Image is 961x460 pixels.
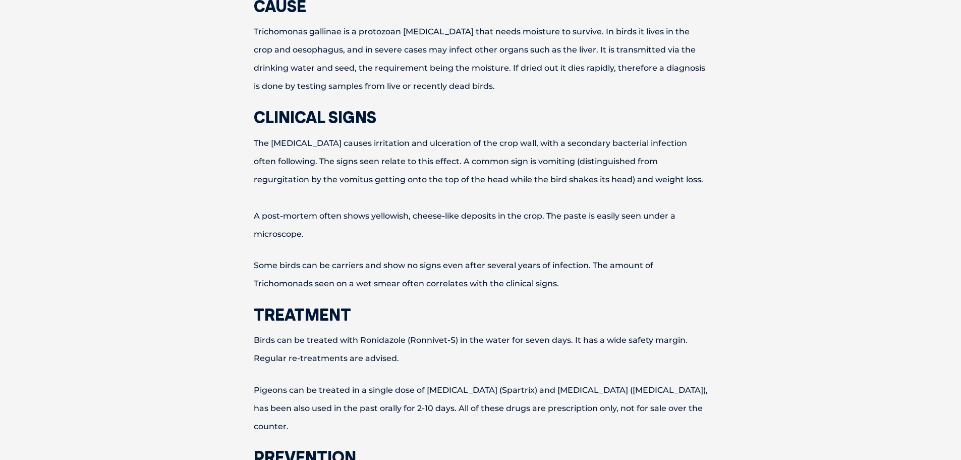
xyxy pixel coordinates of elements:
p: Trichomonas gallinae is a protozoan [MEDICAL_DATA] that needs moisture to survive. In birds it li... [218,23,743,95]
p: Birds can be treated with Ronidazole (Ronnivet-S) in the water for seven days. It has a wide safe... [218,331,743,368]
h2: TREATMENT [218,306,743,323]
p: Some birds can be carriers and show no signs even after several years of infection. The amount of... [218,257,743,293]
p: The [MEDICAL_DATA] causes irritation and ulceration of the crop wall, with a secondary bacterial ... [218,134,743,243]
button: Search [941,46,951,56]
p: Pigeons can be treated in a single dose of [MEDICAL_DATA] (Spartrix) and [MEDICAL_DATA] ([MEDICAL... [218,381,743,436]
h2: CLINICAL SIGNS [218,109,743,125]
